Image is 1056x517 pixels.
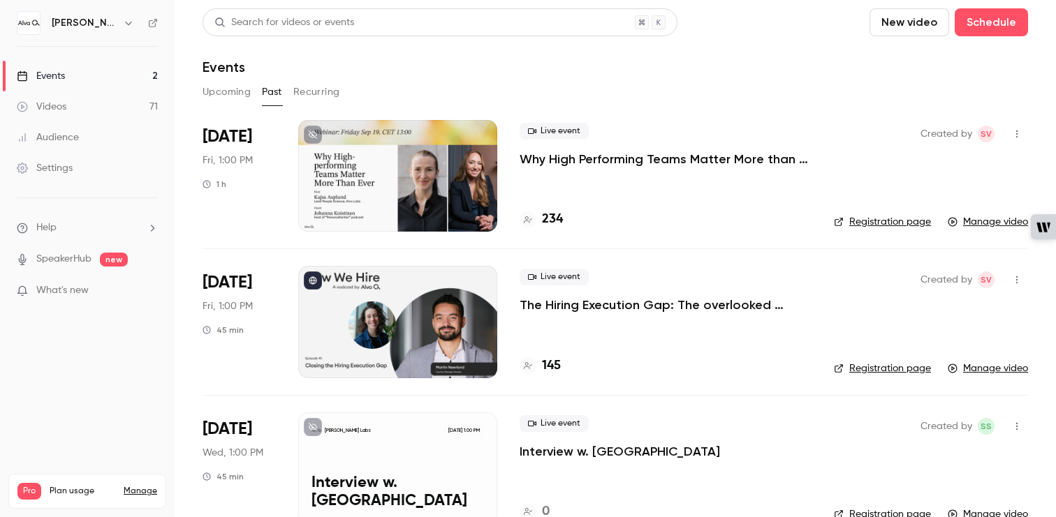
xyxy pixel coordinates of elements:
button: New video [870,8,949,36]
span: Sophie Steele [978,418,995,435]
button: Recurring [293,81,340,103]
li: help-dropdown-opener [17,220,158,235]
img: Alva Labs [17,12,40,34]
a: Registration page [834,215,931,229]
span: Sara Vinell [978,271,995,288]
h4: 145 [542,357,561,375]
span: Sara Vinell [978,126,995,142]
h4: 234 [542,210,563,229]
div: Events [17,69,65,83]
div: 45 min [203,324,244,336]
span: [DATE] [203,418,252,440]
a: Registration page [834,361,931,375]
div: 1 h [203,179,226,190]
span: new [100,253,128,267]
span: Live event [520,123,589,140]
div: Search for videos or events [214,15,354,30]
span: SV [981,126,992,142]
a: Interview w. [GEOGRAPHIC_DATA] [520,443,720,460]
div: Settings [17,161,73,175]
h6: [PERSON_NAME] Labs [52,16,117,30]
a: Manage [124,486,157,497]
div: Audience [17,130,79,144]
div: Videos [17,100,66,114]
button: Past [262,81,282,103]
button: Upcoming [203,81,251,103]
iframe: Noticeable Trigger [141,285,158,297]
span: [DATE] [203,126,252,148]
span: Help [36,220,57,235]
button: Schedule [955,8,1028,36]
span: [DATE] [203,271,252,294]
div: 45 min [203,471,244,482]
span: What's new [36,283,89,298]
span: Created by [921,126,972,142]
span: Pro [17,483,41,500]
div: Jun 13 Fri, 1:00 PM (Europe/Stockholm) [203,266,276,377]
a: Manage video [948,361,1028,375]
a: Why High Performing Teams Matter More than Ever [520,151,812,167]
span: Live event [520,415,589,432]
span: Fri, 1:00 PM [203,299,253,313]
p: Interview w. [GEOGRAPHIC_DATA] [311,474,484,511]
a: 145 [520,357,561,375]
span: [DATE] 1:00 PM [443,426,483,435]
span: Created by [921,418,972,435]
a: The Hiring Execution Gap: The overlooked challenge holding teams back [520,297,812,313]
span: Live event [520,269,589,285]
p: [PERSON_NAME] Labs [325,427,371,434]
a: Manage video [948,215,1028,229]
span: SS [981,418,992,435]
h1: Events [203,59,245,75]
span: Created by [921,271,972,288]
a: 234 [520,210,563,229]
div: Sep 19 Fri, 1:00 PM (Europe/Stockholm) [203,120,276,232]
a: SpeakerHub [36,252,91,267]
span: Plan usage [50,486,115,497]
span: Wed, 1:00 PM [203,446,263,460]
span: Fri, 1:00 PM [203,153,253,167]
span: SV [981,271,992,288]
